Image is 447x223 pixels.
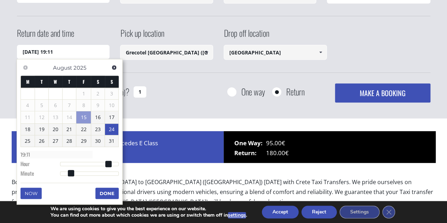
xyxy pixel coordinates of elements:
[111,78,113,85] span: Sunday
[95,188,119,199] button: Done
[20,63,30,72] a: Previous
[21,135,34,147] a: 25
[49,124,62,135] a: 20
[12,131,224,163] div: Price for 1 x Taxi (4 passengers) Mercedes E Class
[26,78,29,85] span: Monday
[49,112,62,123] span: 13
[76,111,91,123] a: 15
[241,87,265,96] label: One way
[224,45,327,60] input: Select drop-off location
[96,78,99,85] span: Saturday
[21,124,34,135] a: 18
[51,212,247,218] p: You can find out more about which cookies we are using or switch them off in .
[109,63,119,72] a: Next
[82,78,84,85] span: Friday
[20,160,60,169] dt: Hour
[73,64,86,71] span: 2025
[111,65,117,70] span: Next
[262,206,299,218] button: Accept
[234,138,266,148] span: One Way:
[35,112,48,123] span: 12
[120,27,164,45] label: Pick up location
[49,135,62,147] a: 27
[91,135,105,147] a: 30
[21,100,34,111] span: 4
[340,206,380,218] button: Settings
[21,112,34,123] span: 11
[91,88,105,99] span: 2
[286,87,305,96] label: Return
[234,148,266,158] span: Return:
[91,100,105,111] span: 9
[315,45,327,60] a: Show All Items
[105,88,118,99] span: 3
[105,112,118,123] a: 17
[53,64,72,71] span: August
[76,135,91,147] a: 29
[335,83,430,102] button: MAKE A BOOKING
[105,124,118,135] a: 24
[105,135,118,147] a: 31
[76,124,91,135] a: 22
[224,131,436,163] div: 95.00€ 180.00€
[54,78,57,85] span: Wednesday
[201,45,212,60] a: Show All Items
[35,135,48,147] a: 26
[63,100,76,111] span: 7
[91,112,105,123] a: 16
[301,206,337,218] button: Reject
[68,78,70,85] span: Thursday
[20,188,42,199] button: Now
[228,212,246,218] button: settings
[76,100,91,111] span: 8
[35,100,48,111] span: 5
[382,206,395,218] button: Close GDPR Cookie Banner
[120,45,213,60] input: Select pickup location
[49,100,62,111] span: 6
[35,124,48,135] a: 19
[12,177,436,213] p: Book a Taxi transfer from [GEOGRAPHIC_DATA] to [GEOGRAPHIC_DATA] ([GEOGRAPHIC_DATA]) [DATE] with ...
[41,78,43,85] span: Tuesday
[63,135,76,147] a: 28
[105,100,118,111] span: 10
[63,124,76,135] a: 21
[91,124,105,135] a: 23
[23,65,28,70] span: Previous
[51,206,247,212] p: We are using cookies to give you the best experience on our website.
[17,27,74,45] label: Return date and time
[76,88,91,99] span: 1
[63,112,76,123] span: 14
[20,170,60,179] dt: Minute
[224,27,269,45] label: Drop off location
